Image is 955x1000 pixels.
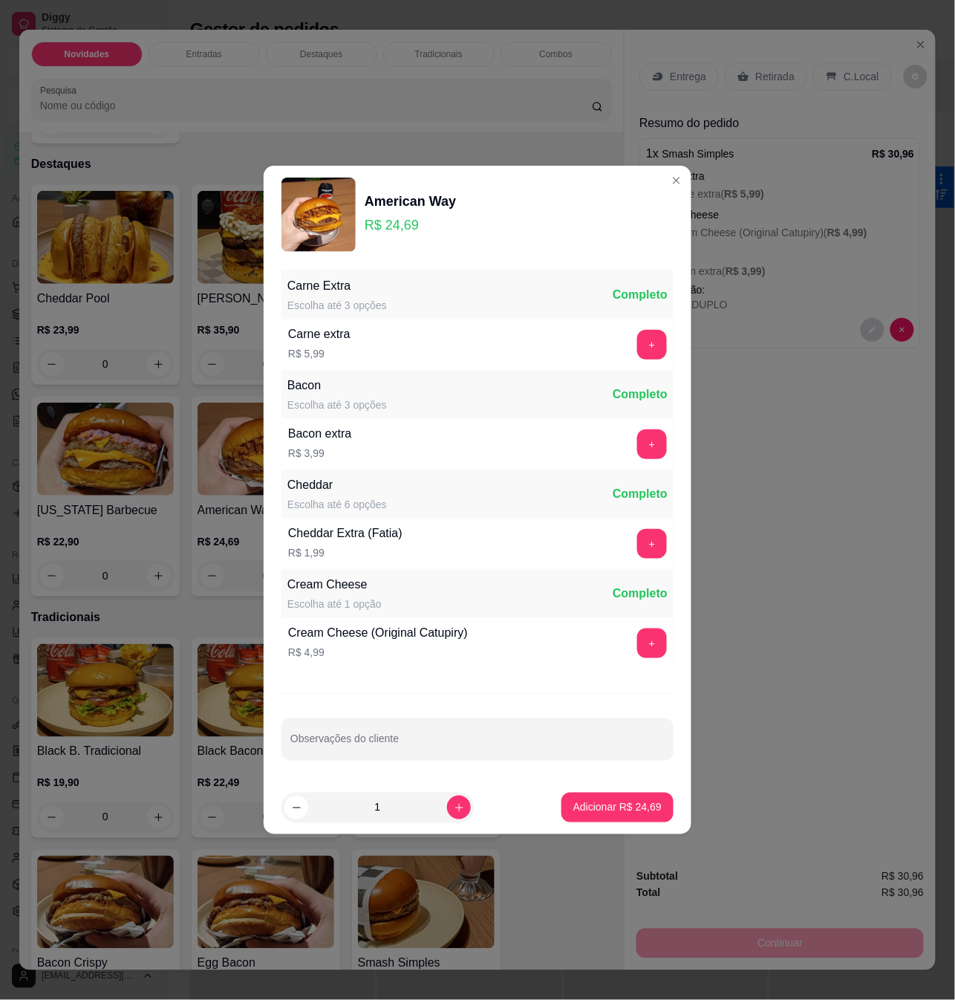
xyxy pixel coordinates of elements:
[284,796,308,819] button: decrease-product-quantity
[613,286,668,304] div: Completo
[613,585,668,603] div: Completo
[288,325,351,343] div: Carne extra
[288,645,468,660] p: R$ 4,99
[665,169,688,192] button: Close
[281,178,356,252] img: product-image
[637,330,667,360] button: add
[637,629,667,658] button: add
[288,446,351,461] p: R$ 3,99
[287,497,387,512] div: Escolha até 6 opções
[288,525,402,542] div: Cheddar Extra (Fatia)
[613,485,668,503] div: Completo
[573,800,662,815] p: Adicionar R$ 24,69
[637,429,667,459] button: add
[287,377,387,395] div: Bacon
[287,476,387,494] div: Cheddar
[288,346,351,361] p: R$ 5,99
[365,215,456,236] p: R$ 24,69
[288,425,351,443] div: Bacon extra
[288,545,402,560] p: R$ 1,99
[290,738,665,753] input: Observações do cliente
[288,624,468,642] div: Cream Cheese (Original Catupiry)
[287,298,387,313] div: Escolha até 3 opções
[287,397,387,412] div: Escolha até 3 opções
[287,277,387,295] div: Carne Extra
[613,386,668,403] div: Completo
[287,597,382,611] div: Escolha até 1 opção
[447,796,471,819] button: increase-product-quantity
[561,793,674,822] button: Adicionar R$ 24,69
[637,529,667,559] button: add
[365,191,456,212] div: American Way
[287,576,382,594] div: Cream Cheese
